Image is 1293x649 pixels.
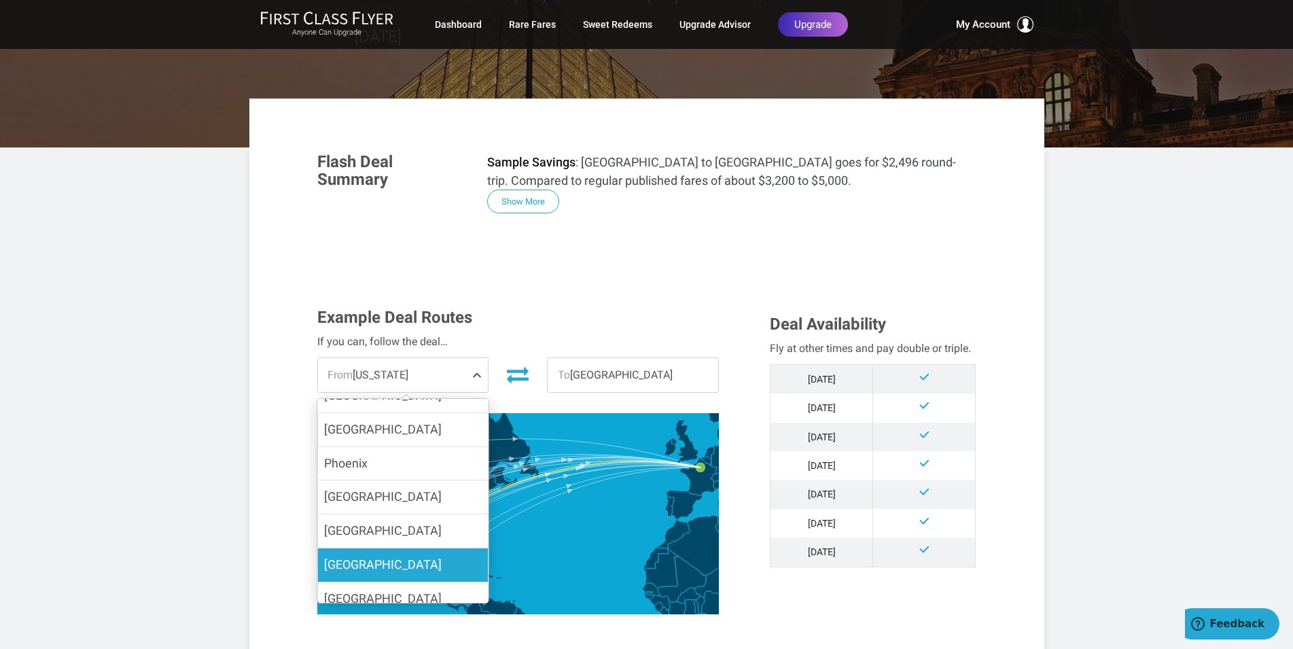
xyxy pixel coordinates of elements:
td: [DATE] [771,451,873,480]
path: Belgium [701,456,711,465]
td: [DATE] [771,393,873,422]
path: Netherlands [703,446,714,459]
path: Togo [693,599,698,614]
path: Burkina Faso [677,587,700,603]
a: Dashboard [435,12,482,37]
path: France [680,458,722,499]
path: Portugal [666,495,675,516]
path: Switzerland [711,473,724,482]
path: Benin [696,596,705,614]
td: [DATE] [771,538,873,567]
a: Upgrade Advisor [679,12,751,37]
small: Anyone Can Upgrade [260,28,393,37]
span: [GEOGRAPHIC_DATA] [324,489,442,504]
g: Paris [695,462,715,473]
span: [GEOGRAPHIC_DATA] [324,422,442,436]
path: Niger [694,561,740,597]
path: Gambia [644,591,653,593]
path: Sierra Leone [655,602,664,612]
path: Algeria [668,515,728,575]
path: Denmark [718,425,731,440]
path: Nigeria [701,591,736,620]
span: Phoenix [324,456,368,470]
button: Show More [487,190,559,213]
path: Senegal [642,583,660,596]
path: Côte d'Ivoire [669,601,686,619]
span: Example Deal Routes [317,308,472,327]
h3: Flash Deal Summary [317,153,467,189]
p: : [GEOGRAPHIC_DATA] to [GEOGRAPHIC_DATA] goes for $2,496 round-trip. Compared to regular publishe... [487,153,976,190]
path: Puerto Rico [497,577,501,579]
path: Liberia [660,607,671,619]
path: Mauritania [643,549,679,589]
path: Panama [450,603,467,610]
path: Venezuela [479,596,518,629]
span: From [327,368,353,381]
button: Invert Route Direction [499,359,537,389]
td: [DATE] [771,423,873,451]
path: Luxembourg [710,463,711,466]
a: First Class FlyerAnyone Can Upgrade [260,11,393,38]
td: [DATE] [771,364,873,393]
path: Western Sahara [643,548,668,569]
strong: Sample Savings [487,155,575,169]
span: [GEOGRAPHIC_DATA] [324,523,442,538]
td: [DATE] [771,509,873,538]
td: [DATE] [771,480,873,508]
a: Upgrade [778,12,848,37]
button: My Account [956,16,1033,33]
span: Deal Availability [770,315,886,334]
span: [GEOGRAPHIC_DATA] [548,358,718,392]
span: To [558,368,570,381]
a: Rare Fares [509,12,556,37]
iframe: Opens a widget where you can find more information [1185,608,1279,642]
span: [GEOGRAPHIC_DATA] [324,591,442,606]
span: My Account [956,16,1010,33]
path: Mali [658,557,706,602]
path: Trinidad and Tobago [512,600,516,603]
path: Morocco [655,520,690,548]
span: [US_STATE] [318,358,489,392]
path: Spain [666,490,703,520]
div: If you can, follow the deal… [317,333,720,351]
a: Sweet Redeems [583,12,652,37]
path: United Kingdom [671,419,698,463]
div: Fly at other times and pay double or triple. [770,340,976,357]
path: Ghana [684,599,697,618]
span: [GEOGRAPHIC_DATA] [324,557,442,572]
img: First Class Flyer [260,11,393,25]
path: Ireland [665,438,676,455]
path: Guinea-Bissau [645,595,654,599]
